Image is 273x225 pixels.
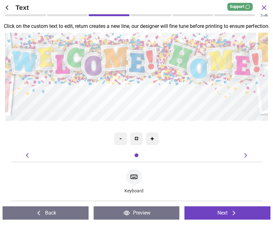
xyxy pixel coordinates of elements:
div: Keyboard [124,168,143,196]
button: Preview [94,207,180,220]
button: Back [3,207,89,220]
img: recenter [135,137,138,141]
p: Click on the custom text to edit, return creates a new line, our designer will fine tune before p... [4,23,273,30]
div: + [146,133,159,145]
div: of 6 [261,14,268,18]
span: Text [16,3,260,12]
div: Support [227,3,253,11]
div: - [114,133,127,145]
button: Next [184,207,270,220]
span: 3 [261,14,263,17]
